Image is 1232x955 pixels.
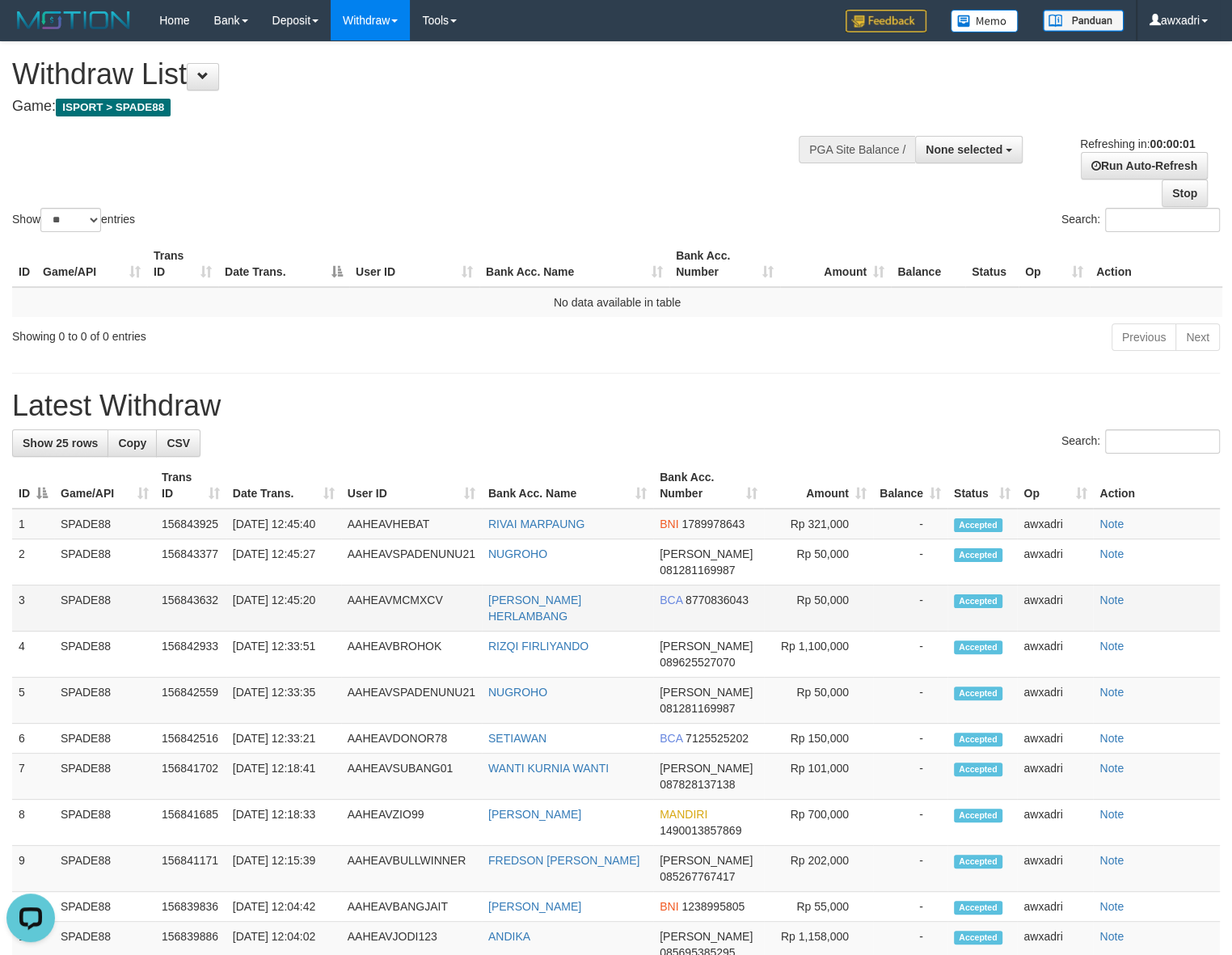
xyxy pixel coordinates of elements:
a: [PERSON_NAME] HERLAMBANG [488,594,581,623]
a: NUGROHO [488,547,547,560]
th: User ID: activate to sort column ascending [341,463,482,509]
th: Bank Acc. Name: activate to sort column ascending [479,241,669,287]
span: Copy 1490013857869 to clipboard [660,824,741,837]
img: Feedback.jpg [846,10,926,32]
strong: 00:00:01 [1150,137,1195,150]
span: Copy [118,437,146,450]
td: AAHEAVBULLWINNER [341,846,482,892]
th: Game/API: activate to sort column ascending [54,463,155,509]
td: [DATE] 12:33:51 [226,632,341,678]
td: AAHEAVMCMXCV [341,585,482,632]
th: Status [965,241,1019,287]
input: Search: [1105,208,1220,232]
th: Bank Acc. Number: activate to sort column ascending [653,463,763,509]
td: awxadri [1017,724,1093,754]
span: Copy 7125525202 to clipboard [686,732,749,745]
td: 156842933 [155,632,226,678]
th: Status: activate to sort column ascending [947,463,1017,509]
label: Search: [1061,429,1220,454]
span: Copy 081281169987 to clipboard [660,564,735,577]
td: 156839836 [155,892,226,922]
td: [DATE] 12:45:27 [226,539,341,585]
a: NUGROHO [488,686,547,699]
th: Game/API: activate to sort column ascending [36,241,147,287]
td: [DATE] 12:45:20 [226,585,341,632]
input: Search: [1105,429,1220,454]
span: Accepted [954,901,1002,915]
td: 156841702 [155,754,226,800]
span: Copy 1238995805 to clipboard [681,900,745,913]
td: awxadri [1017,632,1093,678]
button: None selected [915,136,1023,163]
a: CSV [156,429,200,457]
a: [PERSON_NAME] [488,900,581,913]
td: [DATE] 12:15:39 [226,846,341,892]
td: 7 [12,754,54,800]
a: Show 25 rows [12,429,108,457]
span: None selected [926,143,1002,156]
a: Note [1099,518,1124,530]
th: Amount: activate to sort column ascending [780,241,891,287]
td: 156842516 [155,724,226,754]
th: ID [12,241,36,287]
td: 156843925 [155,509,226,539]
label: Search: [1061,208,1220,232]
th: Op: activate to sort column ascending [1019,241,1090,287]
th: Bank Acc. Name: activate to sort column ascending [482,463,653,509]
img: MOTION_logo.png [12,8,135,32]
span: Show 25 rows [23,437,98,450]
td: awxadri [1017,539,1093,585]
td: SPADE88 [54,509,155,539]
th: Amount: activate to sort column ascending [764,463,873,509]
td: SPADE88 [54,585,155,632]
td: awxadri [1017,754,1093,800]
span: Copy 087828137138 to clipboard [660,778,735,791]
th: Bank Acc. Number: activate to sort column ascending [669,241,780,287]
td: 156843377 [155,539,226,585]
td: AAHEAVSPADENUNU21 [341,678,482,724]
a: Note [1099,686,1124,699]
td: [DATE] 12:04:42 [226,892,341,922]
th: User ID: activate to sort column ascending [349,241,479,287]
div: PGA Site Balance / [799,136,915,163]
td: awxadri [1017,585,1093,632]
a: ANDIKA [488,930,530,943]
th: Date Trans.: activate to sort column descending [218,241,349,287]
td: - [873,539,947,585]
td: 1 [12,509,54,539]
td: AAHEAVSPADENUNU21 [341,539,482,585]
td: 6 [12,724,54,754]
td: SPADE88 [54,800,155,846]
th: Balance: activate to sort column ascending [873,463,947,509]
td: AAHEAVDONOR78 [341,724,482,754]
td: Rp 202,000 [764,846,873,892]
td: AAHEAVZIO99 [341,800,482,846]
td: [DATE] 12:45:40 [226,509,341,539]
td: SPADE88 [54,754,155,800]
span: Copy 1789978643 to clipboard [681,518,745,530]
td: - [873,754,947,800]
td: Rp 50,000 [764,678,873,724]
a: Note [1099,640,1124,653]
span: Accepted [954,548,1002,562]
td: 2 [12,539,54,585]
img: Button%20Memo.svg [951,10,1019,32]
h4: Game: [12,99,805,115]
a: Next [1175,323,1220,351]
a: Note [1099,808,1124,821]
td: SPADE88 [54,892,155,922]
span: Accepted [954,763,1002,776]
h1: Latest Withdraw [12,390,1220,422]
span: BNI [660,518,678,530]
span: [PERSON_NAME] [660,686,753,699]
th: ID: activate to sort column descending [12,463,54,509]
a: Note [1099,762,1124,775]
td: SPADE88 [54,632,155,678]
img: panduan.png [1043,10,1124,32]
td: 156841171 [155,846,226,892]
td: - [873,892,947,922]
td: Rp 50,000 [764,539,873,585]
span: Accepted [954,855,1002,868]
span: Accepted [954,640,1002,654]
span: Copy 085267767417 to clipboard [660,870,735,883]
